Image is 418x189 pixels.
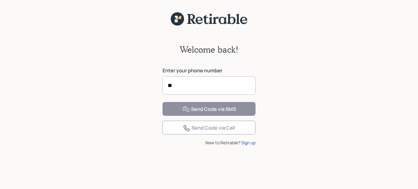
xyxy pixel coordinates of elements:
div: Send Code via SMS [182,106,236,113]
button: Send Code via Call [162,121,256,134]
div: New to Retirable? [162,139,256,146]
label: Enter your phone number [162,67,256,74]
div: Send Code via Call [183,124,235,132]
div: Sign up [241,139,256,146]
h2: Welcome back! [180,44,238,55]
button: Send Code via SMS [162,102,256,116]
